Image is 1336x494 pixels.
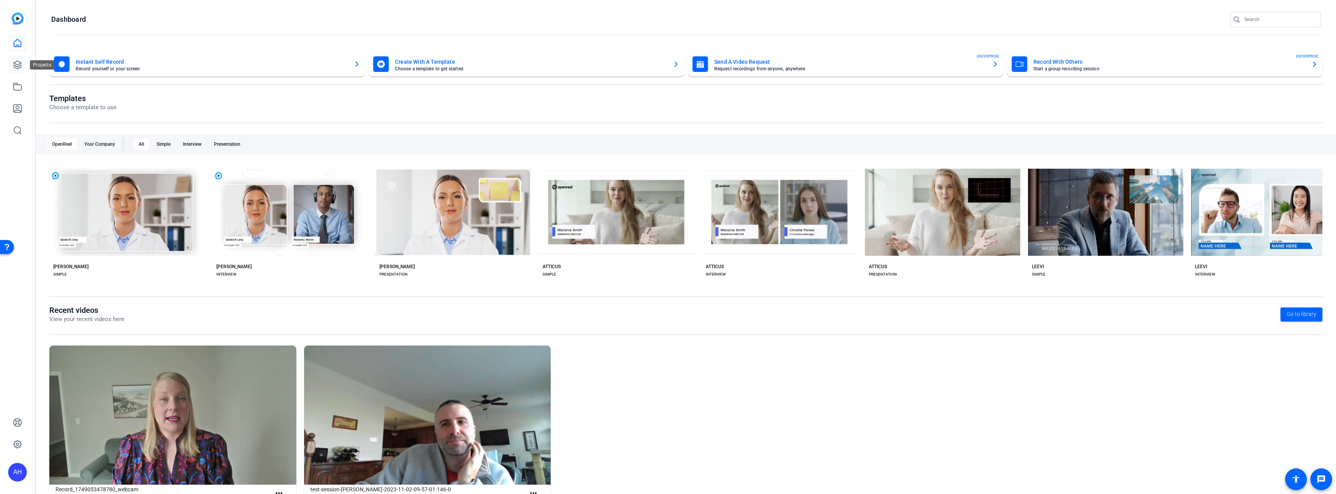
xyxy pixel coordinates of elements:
mat-card-subtitle: Start a group recording session [1033,66,1305,71]
h1: Recent videos [49,305,124,315]
mat-card-subtitle: Request recordings from anyone, anywhere [714,66,986,71]
div: [PERSON_NAME] [379,264,415,270]
a: Go to library [1280,307,1322,321]
h1: Record_1749053478780_webcam [56,485,271,494]
mat-card-subtitle: Record yourself or your screen [76,66,348,71]
span: Go to library [1287,310,1316,318]
div: ATTICUS [706,264,724,270]
mat-card-title: Record With Others [1033,57,1305,66]
div: Your Company [80,138,120,150]
div: SIMPLE [543,271,556,278]
img: Record_1749053478780_webcam [49,346,296,485]
div: PRESENTATION [379,271,407,278]
div: Projects [30,60,54,70]
div: PRESENTATION [869,271,897,278]
div: Presentation [209,138,245,150]
mat-card-title: Send A Video Request [714,57,986,66]
div: SIMPLE [1032,271,1045,278]
h1: test-session-[PERSON_NAME]-2023-11-02-09-57-01-146-0 [310,485,526,494]
img: test-session-Tom-Malone-2023-11-02-09-57-01-146-0 [304,346,551,485]
button: Send A Video RequestRequest recordings from anyone, anywhereENTERPRISE [688,52,1003,77]
mat-icon: accessibility [1291,475,1301,484]
div: LEEVI [1195,264,1207,270]
div: Interview [178,138,206,150]
img: blue-gradient.svg [12,12,24,24]
div: All [134,138,149,150]
h1: Templates [49,94,117,103]
div: SIMPLE [53,271,67,278]
h1: Dashboard [51,15,86,24]
p: Choose a template to use [49,103,117,112]
mat-card-subtitle: Choose a template to get started [395,66,667,71]
mat-card-title: Create With A Template [395,57,667,66]
div: ATTICUS [869,264,887,270]
div: [PERSON_NAME] [216,264,252,270]
mat-card-title: Instant Self Record [76,57,348,66]
button: Record With OthersStart a group recording sessionENTERPRISE [1007,52,1322,77]
div: INTERVIEW [216,271,237,278]
p: View your recent videos here [49,315,124,324]
div: [PERSON_NAME] [53,264,89,270]
div: Simple [152,138,175,150]
div: INTERVIEW [1195,271,1215,278]
div: INTERVIEW [706,271,726,278]
div: LEEVI [1032,264,1044,270]
div: ATTICUS [543,264,561,270]
div: OpenReel [47,138,77,150]
button: Instant Self RecordRecord yourself or your screen [49,52,365,77]
mat-icon: message [1317,475,1326,484]
div: AH [8,463,27,482]
button: Create With A TemplateChoose a template to get started [369,52,684,77]
input: Search [1244,15,1314,24]
span: ENTERPRISE [1296,53,1319,59]
span: ENTERPRISE [977,53,999,59]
